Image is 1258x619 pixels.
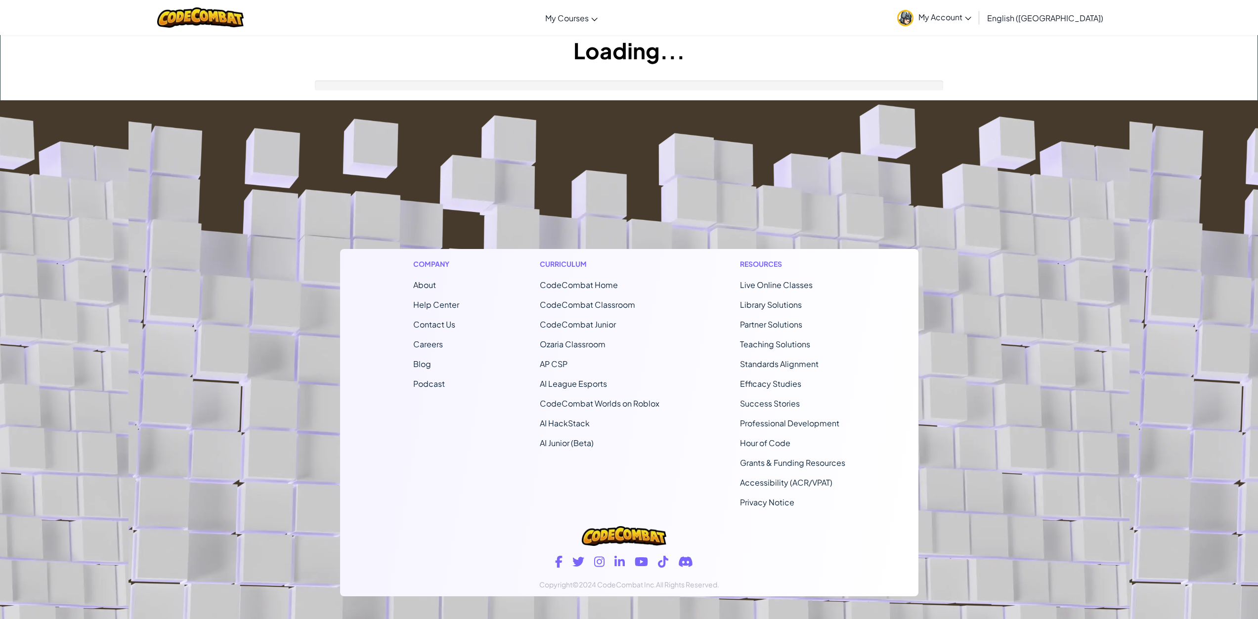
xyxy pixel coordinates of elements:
[740,280,813,290] a: Live Online Classes
[540,438,594,448] a: AI Junior (Beta)
[540,418,590,428] a: AI HackStack
[897,10,913,26] img: avatar
[413,339,443,349] a: Careers
[740,319,802,330] a: Partner Solutions
[892,2,976,33] a: My Account
[982,4,1108,31] a: English ([GEOGRAPHIC_DATA])
[540,259,659,269] h1: Curriculum
[540,398,659,409] a: CodeCombat Worlds on Roblox
[740,299,802,310] a: Library Solutions
[740,477,832,488] a: Accessibility (ACR/VPAT)
[0,35,1258,66] h1: Loading...
[413,378,445,389] a: Podcast
[740,497,794,507] a: Privacy Notice
[740,457,845,468] a: Grants & Funding Resources
[413,299,459,310] a: Help Center
[572,580,656,589] span: ©2024 CodeCombat Inc.
[540,299,635,310] a: CodeCombat Classroom
[413,319,455,330] span: Contact Us
[540,339,606,349] a: Ozaria Classroom
[540,378,607,389] a: AI League Esports
[918,12,971,22] span: My Account
[539,580,572,589] span: Copyright
[540,280,618,290] span: CodeCombat Home
[740,259,845,269] h1: Resources
[540,4,603,31] a: My Courses
[740,438,790,448] a: Hour of Code
[545,13,589,23] span: My Courses
[656,580,719,589] span: All Rights Reserved.
[413,259,459,269] h1: Company
[740,398,800,409] a: Success Stories
[987,13,1103,23] span: English ([GEOGRAPHIC_DATA])
[540,359,567,369] a: AP CSP
[740,359,819,369] a: Standards Alignment
[413,280,436,290] a: About
[413,359,431,369] a: Blog
[582,526,666,546] img: CodeCombat logo
[157,7,244,28] img: CodeCombat logo
[540,319,616,330] a: CodeCombat Junior
[740,339,810,349] a: Teaching Solutions
[740,378,801,389] a: Efficacy Studies
[740,418,839,428] a: Professional Development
